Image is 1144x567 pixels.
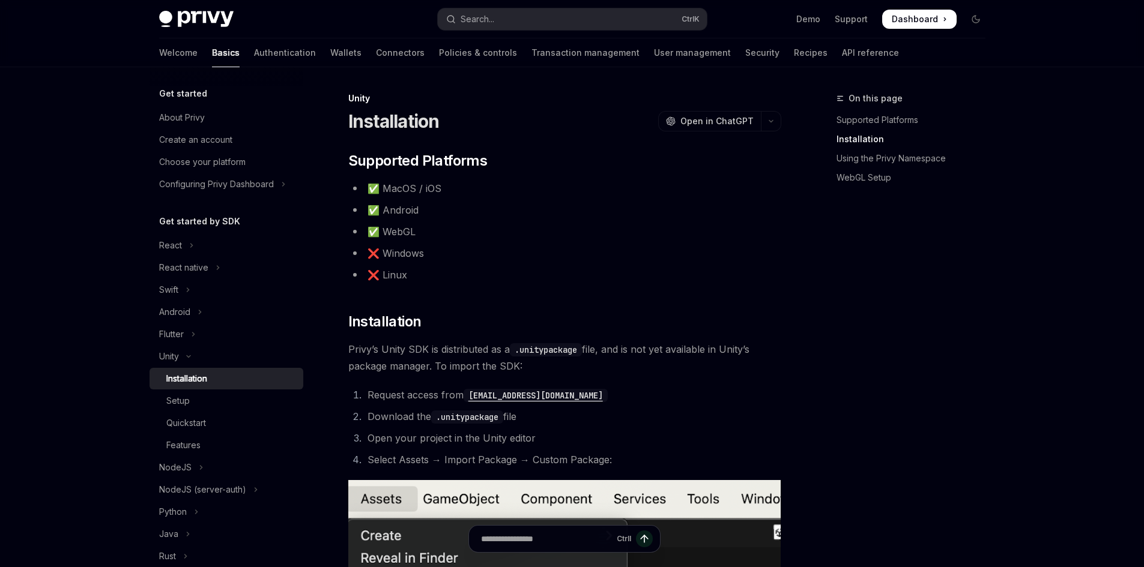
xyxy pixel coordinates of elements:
a: Using the Privy Namespace [837,149,995,168]
button: Toggle Swift section [150,279,303,301]
div: NodeJS (server-auth) [159,482,246,497]
li: Request access from [364,386,781,403]
button: Toggle Python section [150,501,303,523]
a: Authentication [254,38,316,67]
span: Privy’s Unity SDK is distributed as a file, and is not yet available in Unity’s package manager. ... [348,341,781,374]
button: Send message [636,530,653,547]
code: .unitypackage [510,343,582,356]
div: Configuring Privy Dashboard [159,177,274,191]
code: [EMAIL_ADDRESS][DOMAIN_NAME] [464,389,608,402]
div: Python [159,505,187,519]
div: Setup [166,394,190,408]
a: Demo [796,13,820,25]
div: Swift [159,283,178,297]
span: Supported Platforms [348,151,488,170]
button: Open search [438,8,707,30]
div: Flutter [159,327,184,341]
button: Toggle Flutter section [150,323,303,345]
a: Supported Platforms [837,110,995,130]
div: Choose your platform [159,155,246,169]
a: Security [745,38,779,67]
button: Toggle Configuring Privy Dashboard section [150,173,303,195]
div: Quickstart [166,416,206,430]
button: Toggle Android section [150,301,303,323]
div: Android [159,305,190,319]
a: Installation [837,130,995,149]
a: Features [150,434,303,456]
div: Rust [159,549,176,563]
li: ✅ WebGL [348,223,781,240]
a: Support [835,13,868,25]
div: About Privy [159,110,205,125]
a: Quickstart [150,412,303,434]
h5: Get started [159,86,207,101]
button: Toggle Java section [150,523,303,545]
li: ✅ MacOS / iOS [348,180,781,197]
button: Toggle Rust section [150,545,303,567]
h5: Get started by SDK [159,214,240,229]
input: Ask a question... [481,526,612,552]
a: [EMAIL_ADDRESS][DOMAIN_NAME] [464,389,608,401]
a: About Privy [150,107,303,128]
li: Select Assets → Import Package → Custom Package: [364,451,781,468]
li: Open your project in the Unity editor [364,430,781,446]
a: Create an account [150,129,303,151]
li: ❌ Linux [348,266,781,283]
a: Transaction management [531,38,640,67]
span: Open in ChatGPT [680,115,754,127]
a: Dashboard [882,10,957,29]
code: .unitypackage [431,410,503,424]
h1: Installation [348,110,440,132]
li: Download the file [364,408,781,425]
a: Installation [150,368,303,389]
div: React native [159,260,208,275]
a: Wallets [330,38,362,67]
div: Create an account [159,133,232,147]
a: User management [654,38,731,67]
a: API reference [842,38,899,67]
button: Toggle NodeJS (server-auth) section [150,479,303,500]
button: Toggle React native section [150,257,303,278]
span: Installation [348,312,422,331]
button: Open in ChatGPT [658,111,761,131]
div: Unity [348,92,781,104]
div: Java [159,527,178,541]
div: Search... [461,12,494,26]
a: Choose your platform [150,151,303,173]
div: NodeJS [159,460,192,475]
a: Connectors [376,38,425,67]
button: Toggle NodeJS section [150,457,303,478]
li: ❌ Windows [348,245,781,262]
a: Recipes [794,38,828,67]
a: WebGL Setup [837,168,995,187]
a: Policies & controls [439,38,517,67]
button: Toggle Unity section [150,346,303,367]
div: React [159,238,182,253]
div: Unity [159,349,179,364]
button: Toggle dark mode [966,10,985,29]
a: Basics [212,38,240,67]
li: ✅ Android [348,202,781,218]
div: Features [166,438,201,452]
img: dark logo [159,11,234,28]
a: Welcome [159,38,198,67]
span: Ctrl K [682,14,700,24]
button: Toggle React section [150,235,303,256]
div: Installation [166,371,207,386]
span: Dashboard [892,13,938,25]
a: Setup [150,390,303,412]
span: On this page [849,91,903,106]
